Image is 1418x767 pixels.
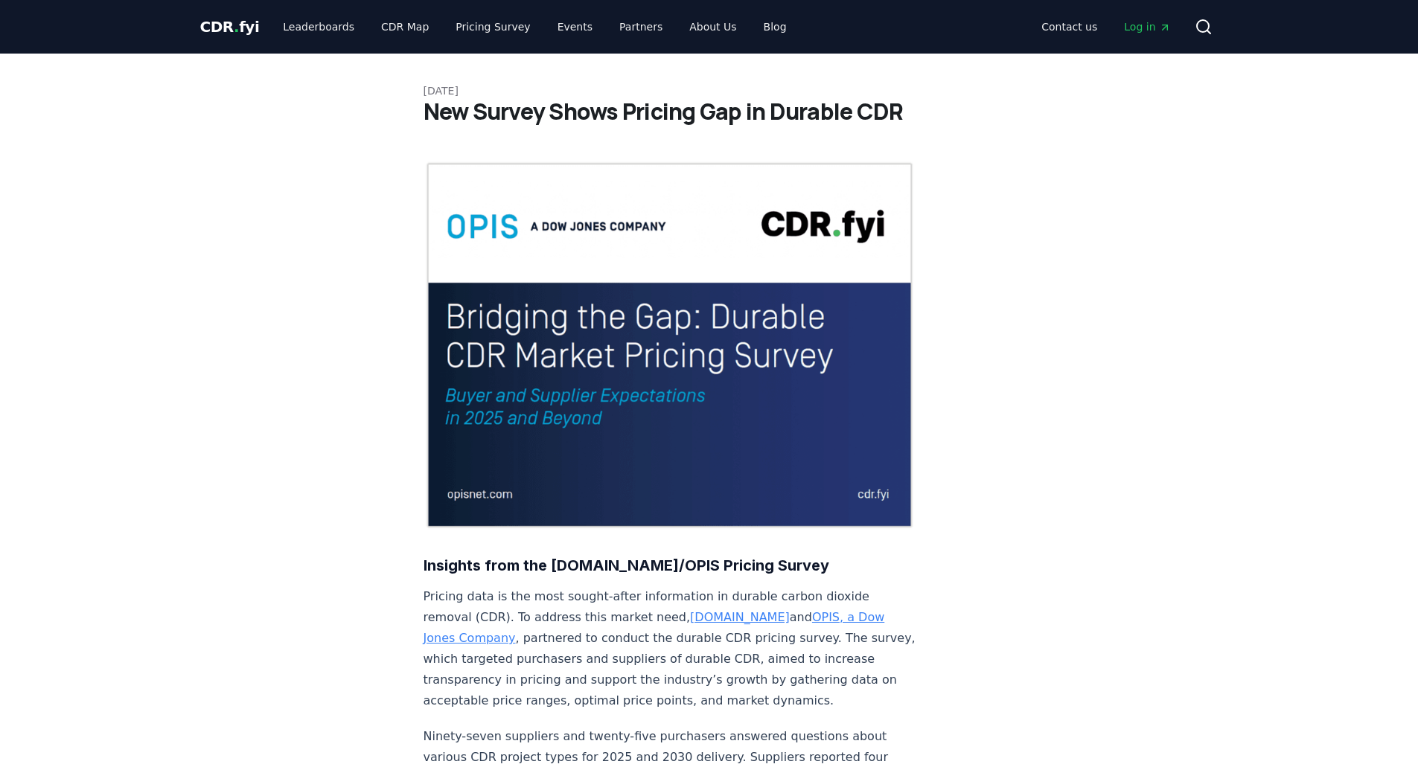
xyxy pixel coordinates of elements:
[424,161,916,530] img: blog post image
[234,18,239,36] span: .
[444,13,542,40] a: Pricing Survey
[424,98,995,125] h1: New Survey Shows Pricing Gap in Durable CDR
[690,610,790,624] a: [DOMAIN_NAME]
[1124,19,1170,34] span: Log in
[546,13,604,40] a: Events
[271,13,798,40] nav: Main
[424,83,995,98] p: [DATE]
[369,13,441,40] a: CDR Map
[677,13,748,40] a: About Us
[1029,13,1109,40] a: Contact us
[271,13,366,40] a: Leaderboards
[607,13,674,40] a: Partners
[752,13,799,40] a: Blog
[1112,13,1182,40] a: Log in
[200,18,260,36] span: CDR fyi
[200,16,260,37] a: CDR.fyi
[424,586,916,711] p: Pricing data is the most sought-after information in durable carbon dioxide removal (CDR). To add...
[424,556,829,574] strong: Insights from the [DOMAIN_NAME]/OPIS Pricing Survey
[1029,13,1182,40] nav: Main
